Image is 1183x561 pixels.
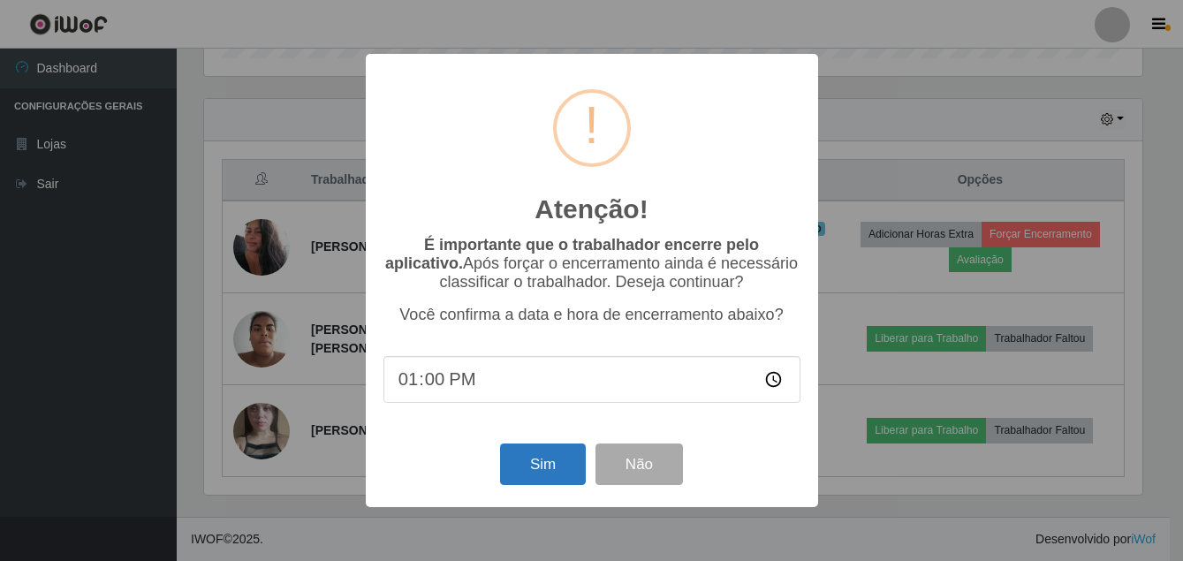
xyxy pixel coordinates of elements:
p: Após forçar o encerramento ainda é necessário classificar o trabalhador. Deseja continuar? [383,236,800,292]
p: Você confirma a data e hora de encerramento abaixo? [383,306,800,324]
button: Não [595,443,683,485]
b: É importante que o trabalhador encerre pelo aplicativo. [385,236,759,272]
h2: Atenção! [535,193,648,225]
button: Sim [500,443,586,485]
